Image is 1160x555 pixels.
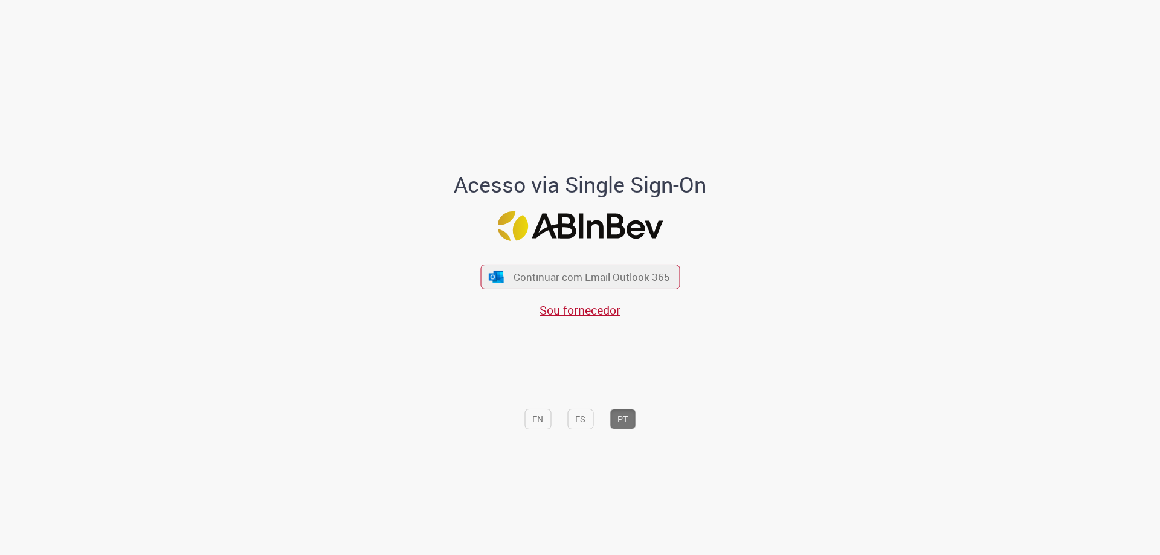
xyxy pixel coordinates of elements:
button: EN [524,409,551,429]
button: PT [610,409,636,429]
img: ícone Azure/Microsoft 360 [488,271,505,283]
button: ícone Azure/Microsoft 360 Continuar com Email Outlook 365 [480,265,680,289]
span: Continuar com Email Outlook 365 [514,270,670,284]
button: ES [567,409,593,429]
img: Logo ABInBev [497,211,663,241]
a: Sou fornecedor [540,302,620,318]
h1: Acesso via Single Sign-On [413,173,748,197]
